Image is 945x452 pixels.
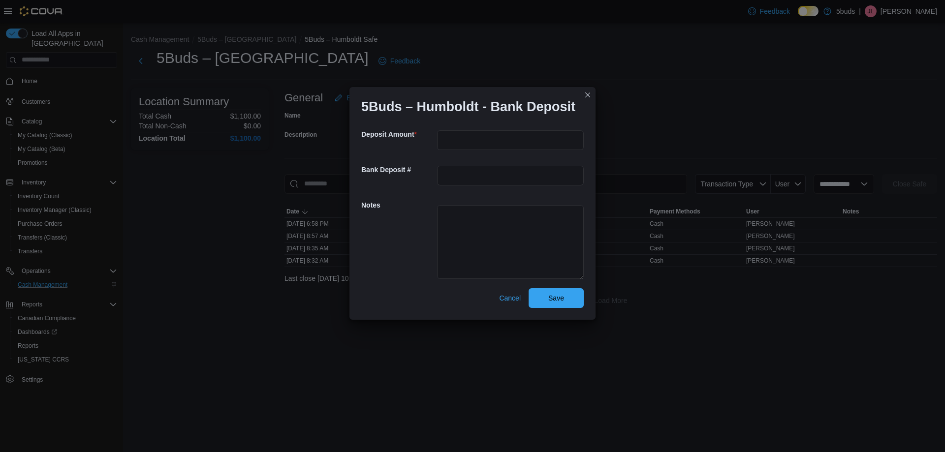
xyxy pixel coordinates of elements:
[548,293,564,303] span: Save
[529,288,584,308] button: Save
[361,99,575,115] h1: 5Buds – Humboldt - Bank Deposit
[361,160,435,180] h5: Bank Deposit #
[499,293,521,303] span: Cancel
[361,124,435,144] h5: Deposit Amount
[361,195,435,215] h5: Notes
[495,288,525,308] button: Cancel
[582,89,594,101] button: Closes this modal window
